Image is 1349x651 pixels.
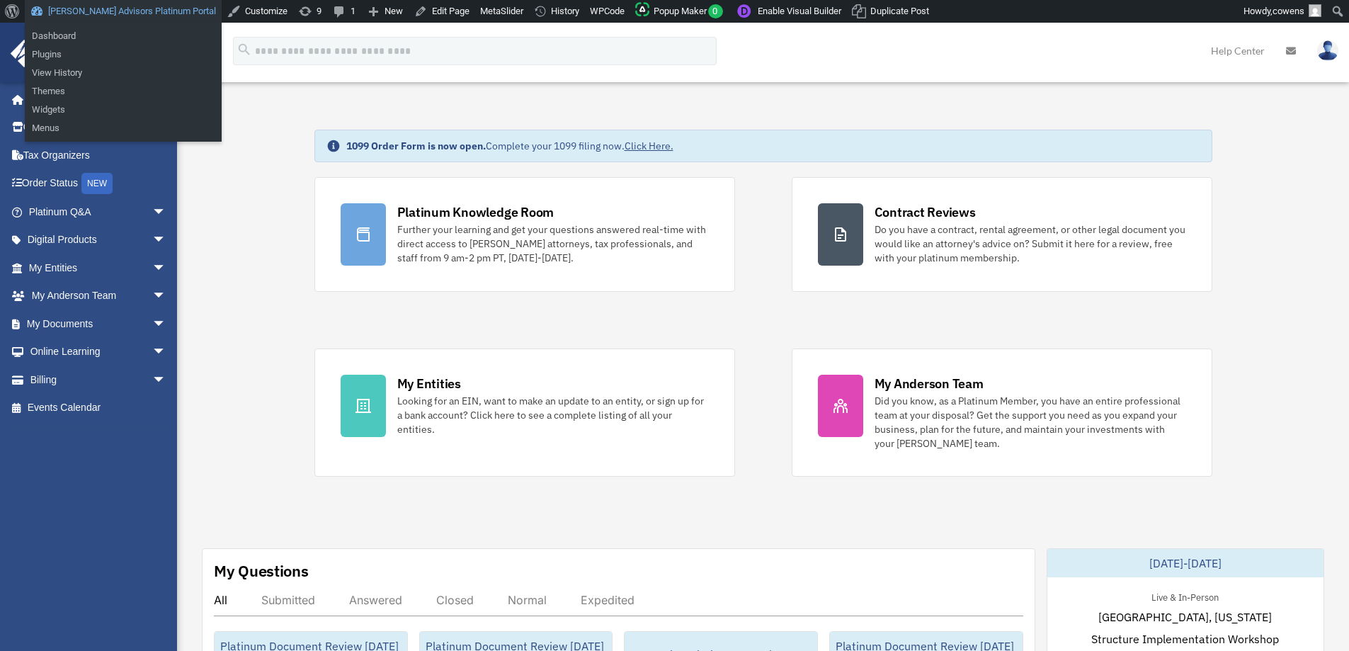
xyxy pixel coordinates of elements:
a: Tax Organizers [10,141,188,169]
a: My Documentsarrow_drop_down [10,310,188,338]
a: Contract Reviews Do you have a contract, rental agreement, or other legal document you would like... [792,177,1212,292]
div: Did you know, as a Platinum Member, you have an entire professional team at your disposal? Get th... [875,394,1186,451]
a: Online Ordering [10,113,188,142]
div: Platinum Knowledge Room [397,203,554,221]
a: Dashboard [25,27,222,45]
span: arrow_drop_down [152,226,181,255]
a: Digital Productsarrow_drop_down [10,226,188,254]
a: Menus [25,119,222,137]
span: arrow_drop_down [152,254,181,283]
div: Complete your 1099 filing now. [346,139,673,153]
a: Home [10,85,181,113]
div: My Entities [397,375,461,392]
a: Events Calendar [10,394,188,422]
a: Themes [25,82,222,101]
ul: Anderson Advisors Platinum Portal [25,23,222,86]
strong: 1099 Order Form is now open. [346,140,486,152]
div: Do you have a contract, rental agreement, or other legal document you would like an attorney's ad... [875,222,1186,265]
a: Plugins [25,45,222,64]
div: My Questions [214,560,309,582]
a: Billingarrow_drop_down [10,366,188,394]
a: View History [25,64,222,82]
span: arrow_drop_down [152,310,181,339]
div: Closed [436,593,474,607]
span: arrow_drop_down [152,338,181,367]
a: Order StatusNEW [10,169,188,198]
a: My Entitiesarrow_drop_down [10,254,188,282]
div: All [214,593,227,607]
div: Further your learning and get your questions answered real-time with direct access to [PERSON_NAM... [397,222,709,265]
a: Help Center [1200,23,1275,79]
a: My Anderson Team Did you know, as a Platinum Member, you have an entire professional team at your... [792,349,1212,477]
i: search [237,42,252,57]
img: Anderson Advisors Platinum Portal [6,40,135,67]
span: arrow_drop_down [152,198,181,227]
div: Normal [508,593,547,607]
a: Online Learningarrow_drop_down [10,338,188,366]
div: My Anderson Team [875,375,984,392]
div: Looking for an EIN, want to make an update to an entity, or sign up for a bank account? Click her... [397,394,709,436]
a: My Entities Looking for an EIN, want to make an update to an entity, or sign up for a bank accoun... [314,349,735,477]
div: Live & In-Person [1140,589,1230,604]
div: [DATE]-[DATE] [1047,549,1324,577]
span: [GEOGRAPHIC_DATA], [US_STATE] [1098,608,1272,625]
a: My Anderson Teamarrow_drop_down [10,282,188,310]
a: Widgets [25,101,222,119]
span: arrow_drop_down [152,282,181,311]
span: arrow_drop_down [152,366,181,395]
span: cowens [1273,6,1304,16]
ul: Anderson Advisors Platinum Portal [25,78,222,142]
span: Structure Implementation Workshop [1091,630,1279,647]
a: Platinum Knowledge Room Further your learning and get your questions answered real-time with dire... [314,177,735,292]
div: NEW [81,173,113,194]
div: Answered [349,593,402,607]
a: Platinum Q&Aarrow_drop_down [10,198,188,226]
div: Submitted [261,593,315,607]
a: Click Here. [625,140,673,152]
div: Expedited [581,593,634,607]
img: User Pic [1317,40,1338,61]
div: Contract Reviews [875,203,976,221]
span: 0 [708,4,723,18]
